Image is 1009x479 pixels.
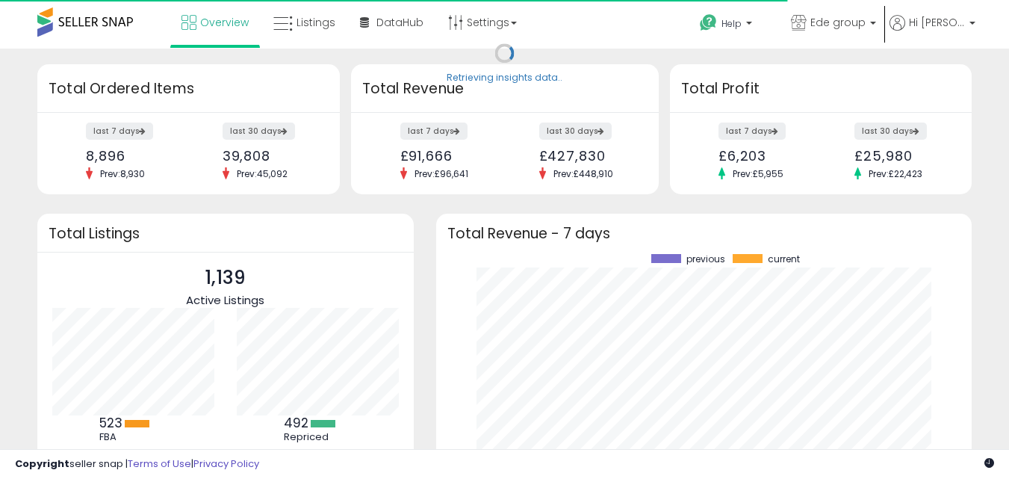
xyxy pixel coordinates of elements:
[229,167,295,180] span: Prev: 45,092
[128,457,191,471] a: Terms of Use
[223,148,314,164] div: 39,808
[15,457,259,472] div: seller snap | |
[688,2,777,49] a: Help
[362,78,648,99] h3: Total Revenue
[99,414,122,432] b: 523
[686,254,725,265] span: previous
[854,123,927,140] label: last 30 days
[284,431,351,443] div: Repriced
[15,457,69,471] strong: Copyright
[539,148,633,164] div: £427,830
[86,148,177,164] div: 8,896
[400,123,468,140] label: last 7 days
[861,167,930,180] span: Prev: £22,423
[49,228,403,239] h3: Total Listings
[854,148,946,164] div: £25,980
[223,123,295,140] label: last 30 days
[297,15,335,30] span: Listings
[86,123,153,140] label: last 7 days
[186,264,264,292] p: 1,139
[400,148,494,164] div: £91,666
[718,148,810,164] div: £6,203
[699,13,718,32] i: Get Help
[284,414,308,432] b: 492
[681,78,961,99] h3: Total Profit
[284,445,308,463] b: 647
[186,292,264,308] span: Active Listings
[200,15,249,30] span: Overview
[890,15,975,49] a: Hi [PERSON_NAME]
[49,78,329,99] h3: Total Ordered Items
[909,15,965,30] span: Hi [PERSON_NAME]
[546,167,621,180] span: Prev: £448,910
[725,167,791,180] span: Prev: £5,955
[99,445,119,463] b: 616
[407,167,476,180] span: Prev: £96,641
[721,17,742,30] span: Help
[93,167,152,180] span: Prev: 8,930
[718,123,786,140] label: last 7 days
[193,457,259,471] a: Privacy Policy
[810,15,866,30] span: Ede group
[376,15,423,30] span: DataHub
[768,254,800,265] span: current
[539,123,612,140] label: last 30 days
[447,72,562,85] div: Retrieving insights data..
[447,228,960,239] h3: Total Revenue - 7 days
[99,431,167,443] div: FBA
